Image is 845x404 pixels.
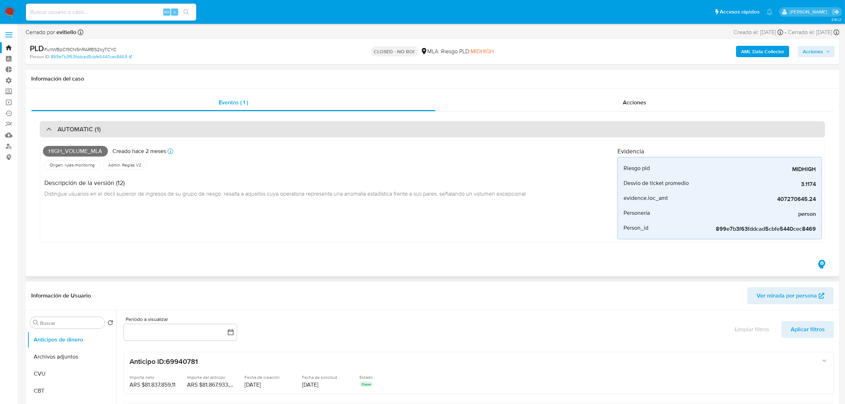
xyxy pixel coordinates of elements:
[30,54,49,60] b: Person ID
[113,147,166,155] p: Creado hace 2 meses
[49,162,95,168] span: Origen: rules-monitoring
[108,320,113,328] button: Volver al orden por defecto
[57,125,101,133] h3: AUTOMATIC (1)
[43,146,108,157] span: High_volume_mla
[27,365,116,382] button: CVU
[44,46,116,53] span: # unWBpCI9CN5nRARBS2xyTCYC
[441,48,494,55] span: Riesgo PLD:
[788,28,839,36] div: Cerrado el: [DATE]
[371,47,418,56] p: CLOSED - NO ROI
[747,287,834,304] button: Ver mirada por persona
[623,98,646,107] span: Acciones
[27,331,116,348] button: Anticipos de dinero
[44,179,526,187] h4: Descripción de la versión (12)
[421,48,439,55] div: MLA
[51,54,132,60] a: 899e7b3f63fddcad5cbfe5440cec8469
[40,121,825,137] div: AUTOMATIC (1)
[174,9,176,15] span: s
[757,287,817,304] span: Ver mirada por persona
[179,7,193,17] button: search-icon
[803,46,823,57] span: Acciones
[33,320,39,326] button: Buscar
[27,348,116,365] button: Archivos adjuntos
[44,190,526,197] span: Distingue usuarios en el decil superior de ingresos de su grupo de riesgo. resalta a aquellos cuy...
[31,75,834,82] h1: Información del caso
[734,28,783,36] div: Creado el: [DATE]
[790,9,830,15] p: federico.pizzingrilli@mercadolibre.com
[767,9,773,15] a: Notificaciones
[798,46,835,57] button: Acciones
[108,162,142,168] span: Admin. Reglas V2
[219,98,248,107] span: Eventos ( 1 )
[736,46,789,57] button: AML Data Collector
[471,47,494,55] span: MIDHIGH
[27,382,116,399] button: CBT
[26,28,76,36] span: Cerrado por
[30,43,44,54] b: PLD
[785,28,786,36] span: -
[31,292,91,299] h1: Información de Usuario
[832,8,840,16] a: Salir
[26,7,196,17] input: Buscar usuario o caso...
[55,28,76,36] b: evitiello
[40,320,102,326] input: Buscar
[741,46,784,57] b: AML Data Collector
[720,8,759,16] span: Accesos rápidos
[164,9,170,15] span: Alt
